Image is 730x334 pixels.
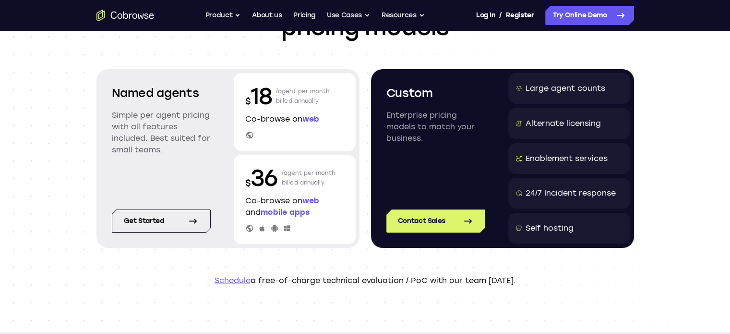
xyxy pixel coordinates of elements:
[382,6,425,25] button: Resources
[215,276,251,285] a: Schedule
[386,110,485,144] p: Enterprise pricing models to match your business.
[526,223,574,234] div: Self hosting
[302,196,319,205] span: web
[526,187,616,199] div: 24/7 Incident response
[112,85,211,102] h2: Named agents
[526,153,608,164] div: Enablement services
[112,110,211,156] p: Simple per agent pricing with all features included. Best suited for small teams.
[112,210,211,233] a: Get started
[96,10,154,21] a: Go to the home page
[276,81,330,111] p: /agent per month billed annually
[293,6,315,25] a: Pricing
[245,113,344,125] p: Co-browse on
[245,178,251,188] span: $
[261,208,310,217] span: mobile apps
[545,6,634,25] a: Try Online Demo
[476,6,495,25] a: Log In
[245,81,272,111] p: 18
[282,162,335,193] p: /agent per month billed annually
[506,6,534,25] a: Register
[245,162,278,193] p: 36
[205,6,241,25] button: Product
[526,118,601,129] div: Alternate licensing
[302,114,319,124] span: web
[245,96,251,107] span: $
[245,195,344,218] p: Co-browse on and
[526,83,605,94] div: Large agent counts
[386,85,485,102] h2: Custom
[499,10,502,21] span: /
[252,6,282,25] a: About us
[327,6,370,25] button: Use Cases
[96,275,634,286] p: a free-of-charge technical evaluation / PoC with our team [DATE].
[386,210,485,233] a: Contact Sales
